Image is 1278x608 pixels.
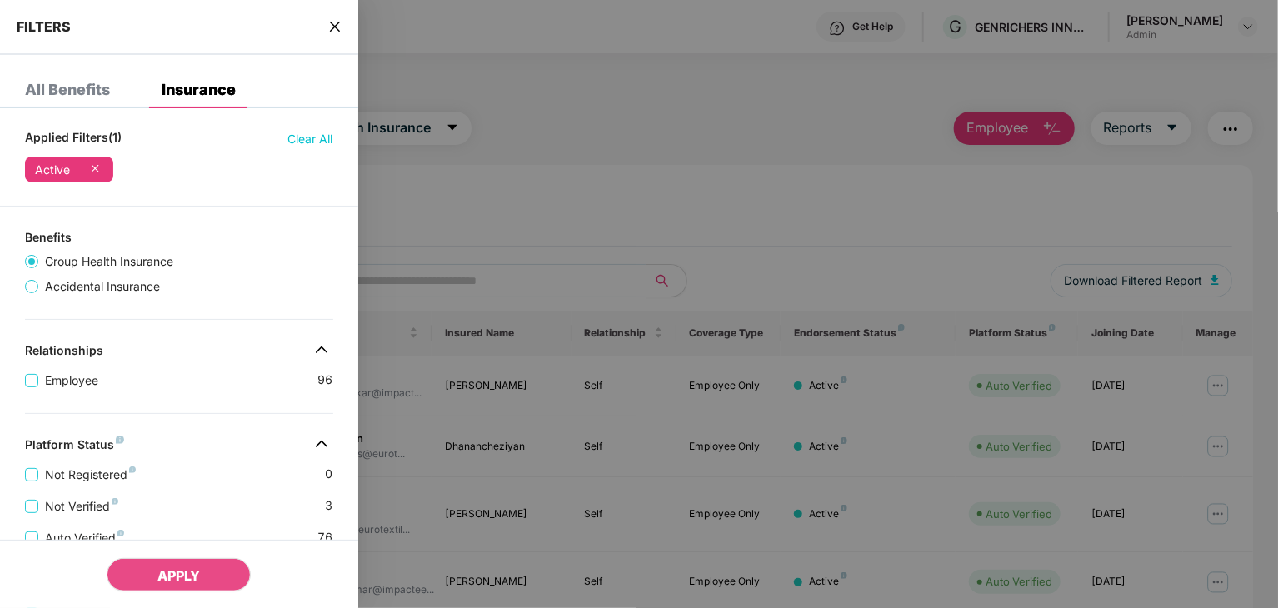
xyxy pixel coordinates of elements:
[318,528,333,547] span: 76
[162,82,236,98] div: Insurance
[38,529,131,547] span: Auto Verified
[326,496,333,516] span: 3
[326,465,333,484] span: 0
[17,18,71,35] span: FILTERS
[328,18,342,35] span: close
[25,343,103,363] div: Relationships
[129,466,136,473] img: svg+xml;base64,PHN2ZyB4bWxucz0iaHR0cDovL3d3dy53My5vcmcvMjAwMC9zdmciIHdpZHRoPSI4IiBoZWlnaHQ9IjgiIH...
[25,130,122,148] span: Applied Filters(1)
[38,252,180,271] span: Group Health Insurance
[308,431,335,457] img: svg+xml;base64,PHN2ZyB4bWxucz0iaHR0cDovL3d3dy53My5vcmcvMjAwMC9zdmciIHdpZHRoPSIzMiIgaGVpZ2h0PSIzMi...
[107,558,251,591] button: APPLY
[318,371,333,390] span: 96
[38,497,125,516] span: Not Verified
[25,82,110,98] div: All Benefits
[157,567,200,584] span: APPLY
[38,466,142,484] span: Not Registered
[38,371,105,390] span: Employee
[117,530,124,536] img: svg+xml;base64,PHN2ZyB4bWxucz0iaHR0cDovL3d3dy53My5vcmcvMjAwMC9zdmciIHdpZHRoPSI4IiBoZWlnaHQ9IjgiIH...
[116,436,124,444] img: svg+xml;base64,PHN2ZyB4bWxucz0iaHR0cDovL3d3dy53My5vcmcvMjAwMC9zdmciIHdpZHRoPSI4IiBoZWlnaHQ9IjgiIH...
[25,437,124,457] div: Platform Status
[38,277,167,296] span: Accidental Insurance
[112,498,118,505] img: svg+xml;base64,PHN2ZyB4bWxucz0iaHR0cDovL3d3dy53My5vcmcvMjAwMC9zdmciIHdpZHRoPSI4IiBoZWlnaHQ9IjgiIH...
[288,130,333,148] span: Clear All
[35,163,70,177] div: Active
[308,336,335,363] img: svg+xml;base64,PHN2ZyB4bWxucz0iaHR0cDovL3d3dy53My5vcmcvMjAwMC9zdmciIHdpZHRoPSIzMiIgaGVpZ2h0PSIzMi...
